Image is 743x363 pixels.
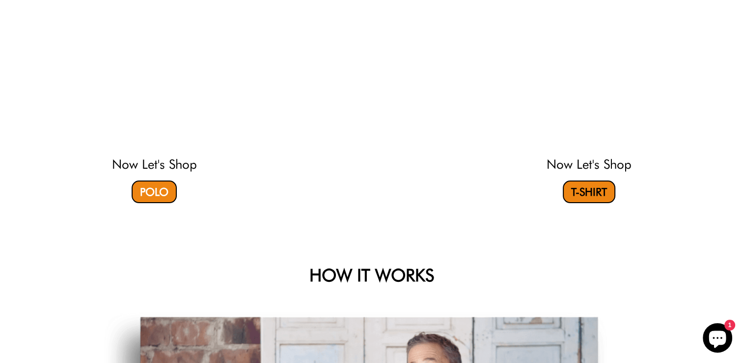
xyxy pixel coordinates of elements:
[132,181,177,203] a: Polo
[563,181,615,203] a: T-Shirt
[112,156,197,172] a: Now Let's Shop
[104,265,639,285] h2: HOW IT WORKS
[700,323,735,355] inbox-online-store-chat: Shopify online store chat
[547,156,632,172] a: Now Let's Shop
